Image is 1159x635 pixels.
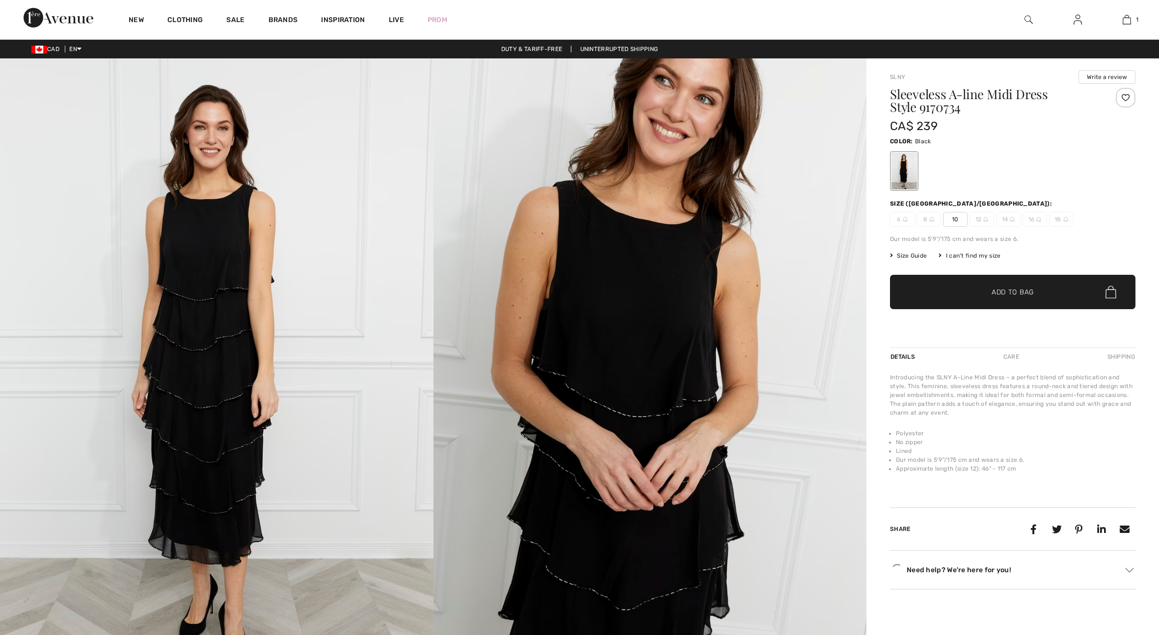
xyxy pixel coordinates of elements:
[896,464,1135,473] li: Approximate length (size 12): 46" - 117 cm
[992,287,1034,297] span: Add to Bag
[890,235,1135,243] div: Our model is 5'9"/175 cm and wears a size 6.
[929,217,934,222] img: ring-m.svg
[896,455,1135,464] li: Our model is 5'9"/175 cm and wears a size 6.
[903,217,908,222] img: ring-m.svg
[943,212,968,227] span: 10
[1105,286,1116,298] img: Bag.svg
[1074,14,1082,26] img: My Info
[890,526,911,532] span: Share
[389,15,404,25] a: Live
[1123,14,1131,26] img: My Bag
[890,348,917,366] div: Details
[321,16,365,26] span: Inspiration
[915,138,931,145] span: Black
[1136,15,1138,24] span: 1
[1105,348,1135,366] div: Shipping
[891,153,917,189] div: Black
[939,251,1000,260] div: I can't find my size
[890,74,905,80] a: SLNY
[31,46,63,53] span: CAD
[167,16,203,26] a: Clothing
[995,348,1027,366] div: Care
[890,199,1054,208] div: Size ([GEOGRAPHIC_DATA]/[GEOGRAPHIC_DATA]):
[890,275,1135,309] button: Add to Bag
[1023,212,1047,227] span: 16
[890,119,938,133] span: CA$ 239
[896,447,1135,455] li: Lined
[1024,14,1033,26] img: search the website
[996,212,1021,227] span: 14
[970,212,994,227] span: 12
[890,212,915,227] span: 6
[31,46,47,53] img: Canadian Dollar
[1010,217,1015,222] img: ring-m.svg
[1078,70,1135,84] button: Write a review
[1036,217,1041,222] img: ring-m.svg
[129,16,144,26] a: New
[1066,14,1090,26] a: Sign In
[428,15,447,25] a: Prom
[1049,212,1074,227] span: 18
[916,212,941,227] span: 8
[896,438,1135,447] li: No zipper
[1063,217,1068,222] img: ring-m.svg
[890,251,927,260] span: Size Guide
[890,562,1135,577] div: Need help? We're here for you!
[896,429,1135,438] li: Polyester
[1103,14,1151,26] a: 1
[890,88,1095,113] h1: Sleeveless A-line Midi Dress Style 9170734
[983,217,988,222] img: ring-m.svg
[24,8,93,27] img: 1ère Avenue
[890,373,1135,417] div: Introducing the SLNY A-Line Midi Dress – a perfect blend of sophistication and style. This femini...
[269,16,298,26] a: Brands
[69,46,81,53] span: EN
[890,138,913,145] span: Color:
[226,16,244,26] a: Sale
